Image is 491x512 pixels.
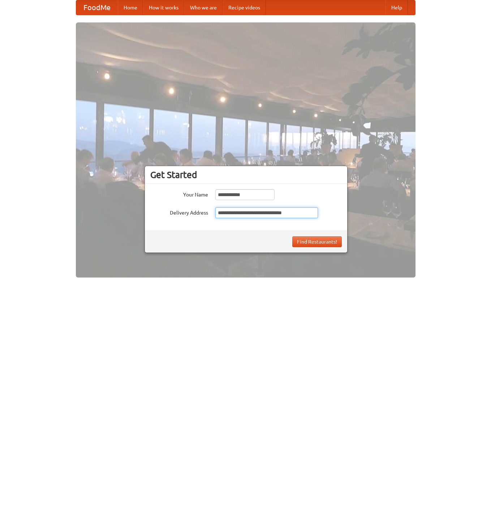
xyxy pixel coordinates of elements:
a: FoodMe [76,0,118,15]
a: Who we are [184,0,223,15]
label: Your Name [150,189,208,198]
a: Home [118,0,143,15]
h3: Get Started [150,169,342,180]
a: Recipe videos [223,0,266,15]
a: How it works [143,0,184,15]
label: Delivery Address [150,207,208,216]
a: Help [386,0,408,15]
button: Find Restaurants! [292,236,342,247]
